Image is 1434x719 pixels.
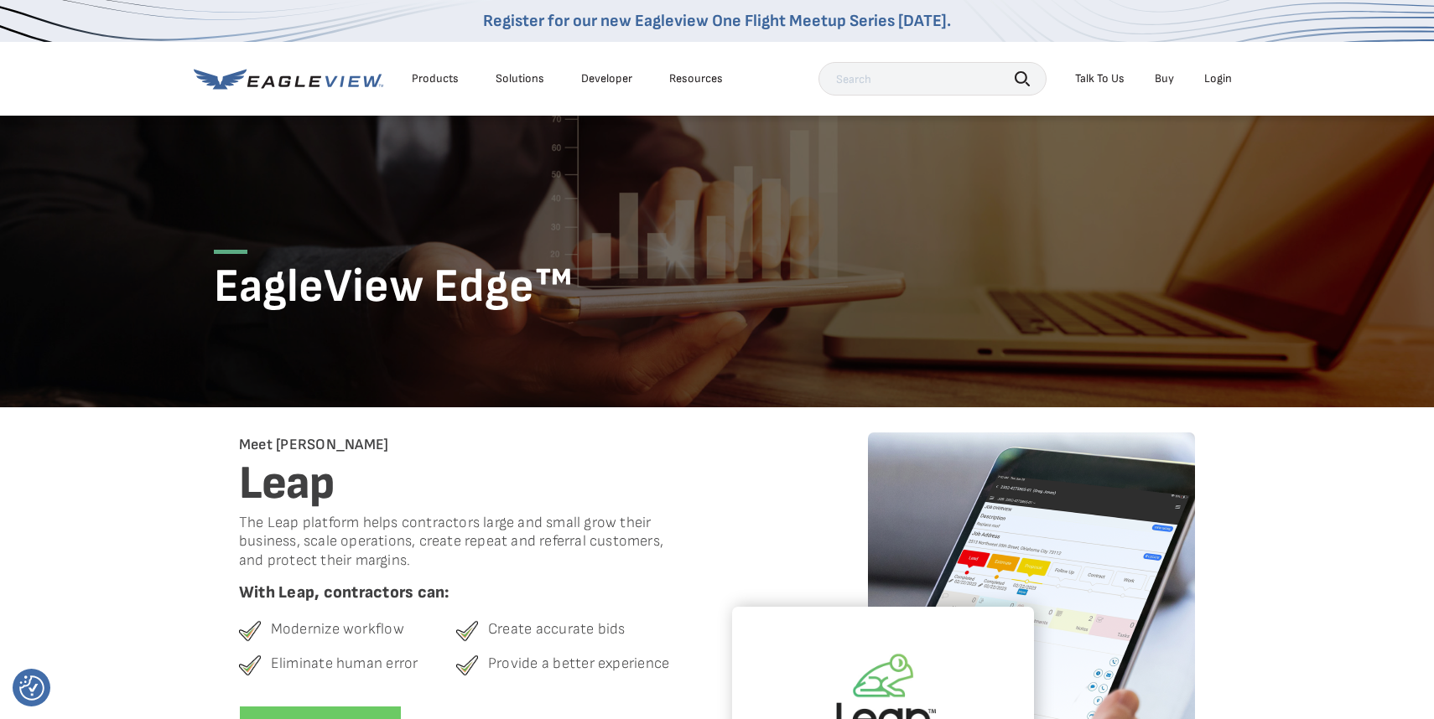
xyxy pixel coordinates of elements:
div: Products [412,71,459,86]
input: Search [818,62,1047,96]
button: Consent Preferences [19,675,44,701]
h2: Leap [239,455,674,514]
h1: EagleView Edge™ [214,250,1220,317]
div: Login [1204,71,1232,86]
div: Solutions [496,71,544,86]
span: Meet [PERSON_NAME] [239,436,388,453]
a: Developer [581,71,632,86]
a: Register for our new Eagleview One Flight Meetup Series [DATE]. [483,11,951,31]
a: Buy [1155,71,1174,86]
span: With Leap, contractors can: [239,582,674,603]
p: The Leap platform helps contractors large and small grow their business, scale operations, create... [239,514,674,571]
span: Create accurate bids [488,620,626,642]
span: Modernize workflow [271,620,404,642]
div: Resources [669,71,723,86]
div: Talk To Us [1075,71,1125,86]
span: Provide a better experience [488,654,669,676]
img: Revisit consent button [19,675,44,701]
span: Eliminate human error [271,654,418,676]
